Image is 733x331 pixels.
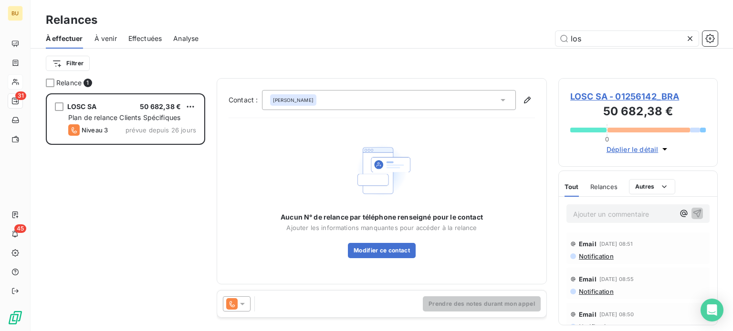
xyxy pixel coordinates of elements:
[229,95,262,105] label: Contact :
[286,224,477,231] span: Ajouter les informations manquantes pour accéder à la relance
[605,135,609,143] span: 0
[599,311,634,317] span: [DATE] 08:50
[126,126,196,134] span: prévue depuis 26 jours
[599,276,634,282] span: [DATE] 08:55
[555,31,699,46] input: Rechercher
[67,102,96,110] span: LOSC SA
[46,56,90,71] button: Filtrer
[579,311,597,318] span: Email
[46,11,97,29] h3: Relances
[15,91,26,100] span: 31
[68,113,180,121] span: Plan de relance Clients Spécifiques
[578,288,614,295] span: Notification
[565,183,579,191] span: Tout
[629,179,675,194] button: Autres
[14,224,26,233] span: 45
[56,78,82,88] span: Relance
[423,296,541,311] button: Prendre des notes durant mon appel
[590,183,618,191] span: Relances
[46,93,205,331] div: grid
[348,243,416,258] button: Modifier ce contact
[82,126,108,134] span: Niveau 3
[46,34,83,43] span: À effectuer
[8,6,23,21] div: BU
[8,310,23,325] img: Logo LeanPay
[579,275,597,283] span: Email
[128,34,162,43] span: Effectuées
[578,323,614,331] span: Notification
[351,140,412,201] img: Empty state
[570,103,706,122] h3: 50 682,38 €
[570,90,706,103] span: LOSC SA - 01256142_BRA
[84,79,92,87] span: 1
[281,212,483,222] span: Aucun N° de relance par téléphone renseigné pour le contact
[579,240,597,248] span: Email
[578,252,614,260] span: Notification
[599,241,633,247] span: [DATE] 08:51
[701,299,723,321] div: Open Intercom Messenger
[140,102,181,110] span: 50 682,38 €
[273,97,314,103] span: [PERSON_NAME]
[173,34,199,43] span: Analyse
[604,144,673,155] button: Déplier le détail
[94,34,117,43] span: À venir
[607,144,659,154] span: Déplier le détail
